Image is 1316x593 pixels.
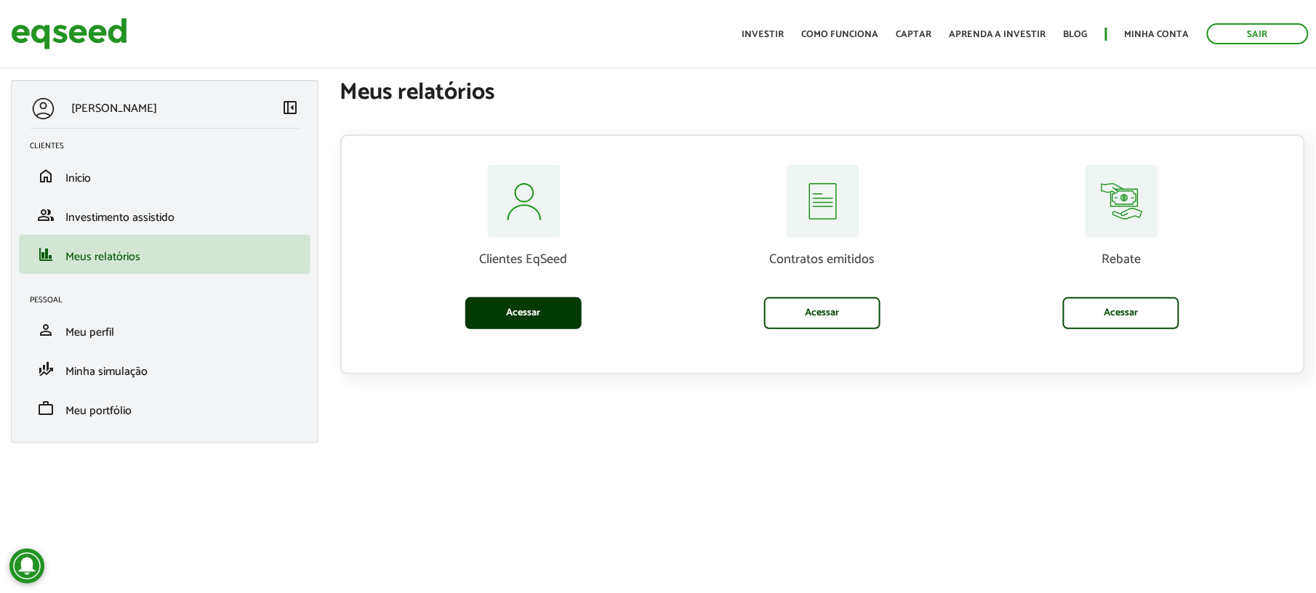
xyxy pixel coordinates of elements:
a: personMeu perfil [30,321,300,339]
li: Meus relatórios [19,235,310,274]
a: Aprenda a investir [949,30,1046,39]
a: finance_modeMinha simulação [30,360,300,378]
a: Blog [1064,30,1088,39]
a: Investir [742,30,784,39]
a: Colapsar menu [282,99,300,119]
li: Início [19,156,310,195]
span: left_panel_close [282,99,300,116]
span: Meu perfil [65,323,114,342]
h2: Pessoal [30,296,310,304]
h2: Clientes [30,142,310,150]
span: finance_mode [37,360,55,378]
p: Contratos emitidos [684,252,961,268]
span: Início [65,169,91,188]
img: relatorios-assessor-clientes.svg [487,165,561,238]
a: financeMeus relatórios [30,246,300,263]
span: Meus relatórios [65,247,140,267]
a: Captar [896,30,931,39]
span: home [37,167,55,185]
img: relatorios-assessor-contratos.svg [786,165,859,238]
a: Acessar [465,297,582,329]
a: Acessar [764,297,880,329]
span: Meu portfólio [65,401,132,421]
h1: Meus relatórios [340,80,1306,105]
li: Minha simulação [19,350,310,389]
span: Investimento assistido [65,208,174,227]
p: Clientes EqSeed [385,252,662,268]
a: Acessar [1063,297,1179,329]
img: relatorios-assessor-rebate.svg [1085,165,1158,238]
span: finance [37,246,55,263]
li: Meu portfólio [19,389,310,428]
span: work [37,400,55,417]
a: Minha conta [1125,30,1189,39]
p: Rebate [983,252,1260,268]
a: workMeu portfólio [30,400,300,417]
li: Investimento assistido [19,195,310,235]
p: [PERSON_NAME] [71,102,157,116]
a: Como funciona [801,30,878,39]
span: group [37,206,55,224]
img: EqSeed [11,15,127,53]
span: person [37,321,55,339]
li: Meu perfil [19,310,310,350]
a: Sair [1207,23,1309,44]
a: groupInvestimento assistido [30,206,300,224]
span: Minha simulação [65,362,148,382]
a: homeInício [30,167,300,185]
